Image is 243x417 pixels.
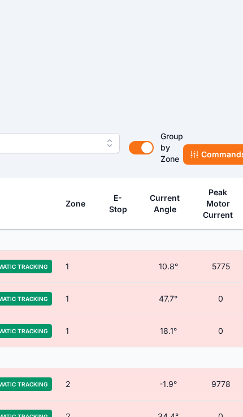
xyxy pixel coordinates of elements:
[59,315,101,347] td: 1
[149,184,188,223] button: Current Angle
[66,198,85,209] div: Zone
[201,179,240,229] button: Peak Motor Current
[108,192,128,215] div: E-Stop
[108,184,135,223] button: E-Stop
[149,192,181,215] div: Current Angle
[160,131,183,164] span: Group by Zone
[59,368,101,401] td: 2
[66,190,94,217] button: Zone
[59,251,101,283] td: 1
[201,187,235,221] div: Peak Motor Current
[142,251,194,283] td: 10.8°
[59,283,101,315] td: 1
[142,283,194,315] td: 47.7°
[142,315,194,347] td: 18.1°
[142,368,194,401] td: -1.9°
